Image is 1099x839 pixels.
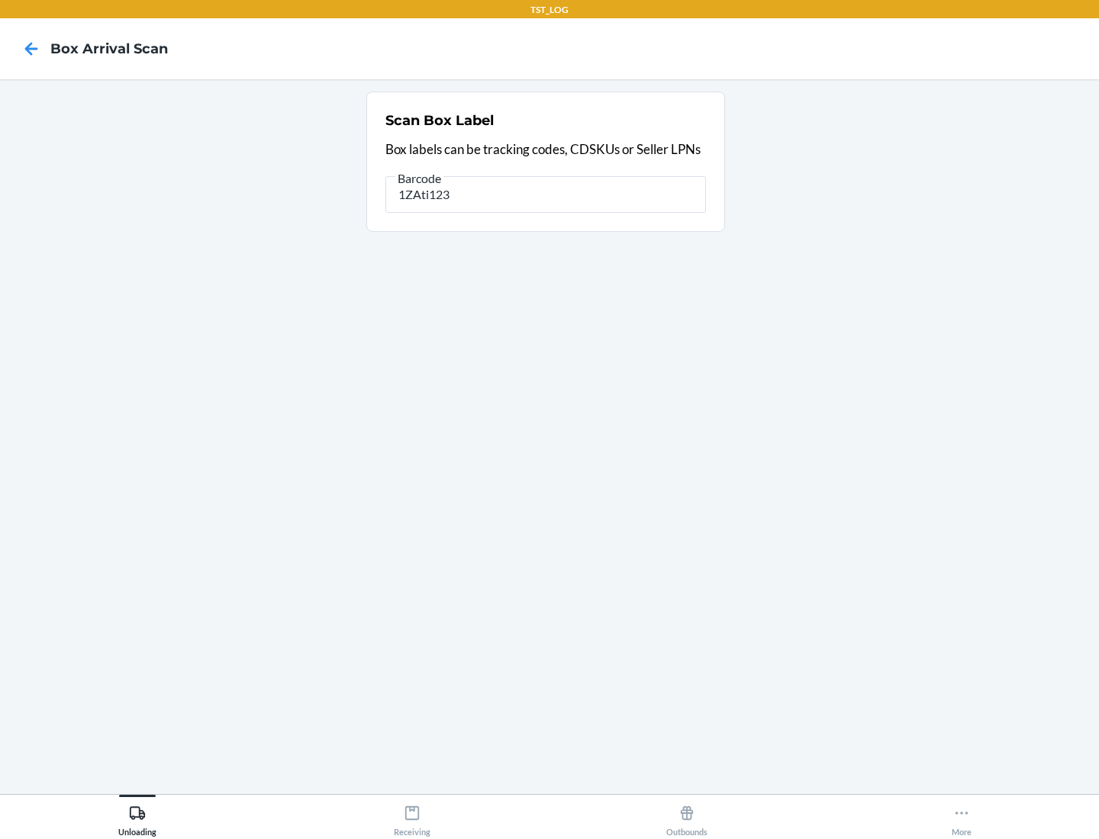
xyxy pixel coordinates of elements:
[394,799,430,837] div: Receiving
[385,140,706,159] p: Box labels can be tracking codes, CDSKUs or Seller LPNs
[385,176,706,213] input: Barcode
[530,3,569,17] p: TST_LOG
[666,799,707,837] div: Outbounds
[549,795,824,837] button: Outbounds
[952,799,972,837] div: More
[824,795,1099,837] button: More
[385,111,494,130] h2: Scan Box Label
[395,171,443,186] span: Barcode
[275,795,549,837] button: Receiving
[50,39,168,59] h4: Box Arrival Scan
[118,799,156,837] div: Unloading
